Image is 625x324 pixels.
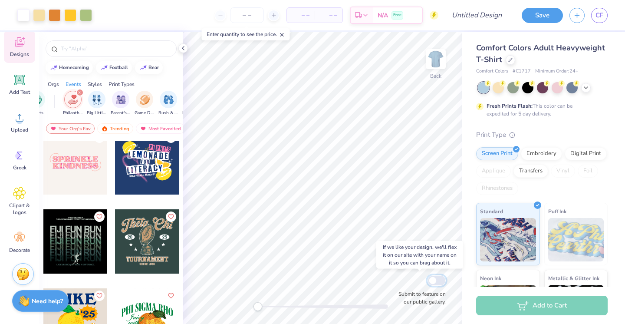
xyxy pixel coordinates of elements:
[87,91,107,116] div: filter for Big Little Reveal
[565,147,607,160] div: Digital Print
[487,102,533,109] strong: Fresh Prints Flash:
[135,91,155,116] button: filter button
[230,7,264,23] input: – –
[548,274,599,283] span: Metallic & Glitter Ink
[101,65,108,70] img: trend_line.gif
[50,65,57,70] img: trend_line.gif
[59,65,89,70] div: homecoming
[158,91,178,116] button: filter button
[10,51,29,58] span: Designs
[522,8,563,23] button: Save
[476,130,608,140] div: Print Type
[87,110,107,116] span: Big Little Reveal
[513,165,548,178] div: Transfers
[430,72,441,80] div: Back
[521,147,562,160] div: Embroidery
[376,241,463,269] div: If we like your design, we'll flex it on our site with your name on it so you can brag about it.
[551,165,575,178] div: Vinyl
[548,218,604,261] img: Puff Ink
[68,95,78,105] img: Philanthropy Image
[202,28,290,40] div: Enter quantity to see the price.
[60,44,171,53] input: Try "Alpha"
[63,91,83,116] button: filter button
[5,202,34,216] span: Clipart & logos
[13,164,26,171] span: Greek
[66,80,81,88] div: Events
[50,126,57,132] img: most_fav.gif
[48,80,59,88] div: Orgs
[513,68,531,75] span: # C1717
[109,80,135,88] div: Print Types
[32,297,63,305] strong: Need help?
[92,95,102,105] img: Big Little Reveal Image
[94,291,105,301] button: Like
[158,110,178,116] span: Rush & Bid
[480,274,501,283] span: Neon Ink
[109,65,128,70] div: football
[116,95,126,105] img: Parent's Weekend Image
[487,102,593,118] div: This color can be expedited for 5 day delivery.
[480,207,503,216] span: Standard
[135,110,155,116] span: Game Day
[158,91,178,116] div: filter for Rush & Bid
[591,8,608,23] a: CF
[292,11,309,20] span: – –
[476,68,508,75] span: Comfort Colors
[9,89,30,96] span: Add Text
[253,302,262,311] div: Accessibility label
[135,91,155,116] div: filter for Game Day
[101,126,108,132] img: trending.gif
[535,68,579,75] span: Minimum Order: 24 +
[548,207,566,216] span: Puff Ink
[9,247,30,254] span: Decorate
[63,91,83,116] div: filter for Philanthropy
[164,95,174,105] img: Rush & Bid Image
[63,110,83,116] span: Philanthropy
[97,123,133,134] div: Trending
[476,182,518,195] div: Rhinestones
[94,212,105,222] button: Like
[11,126,28,133] span: Upload
[46,61,93,74] button: homecoming
[111,91,131,116] button: filter button
[166,212,176,222] button: Like
[111,110,131,116] span: Parent's Weekend
[148,65,159,70] div: bear
[166,291,176,301] button: Like
[182,91,202,116] button: filter button
[46,123,95,134] div: Your Org's Fav
[140,65,147,70] img: trend_line.gif
[394,290,446,306] label: Submit to feature on our public gallery.
[476,165,511,178] div: Applique
[595,10,603,20] span: CF
[476,147,518,160] div: Screen Print
[480,218,536,261] img: Standard
[96,61,132,74] button: football
[393,12,401,18] span: Free
[182,110,202,116] span: PR & General
[140,95,150,105] img: Game Day Image
[136,123,185,134] div: Most Favorited
[320,11,337,20] span: – –
[140,126,147,132] img: most_fav.gif
[88,80,102,88] div: Styles
[476,43,605,65] span: Comfort Colors Adult Heavyweight T-Shirt
[182,91,202,116] div: filter for PR & General
[427,50,444,68] img: Back
[135,61,163,74] button: bear
[111,91,131,116] div: filter for Parent's Weekend
[445,7,509,24] input: Untitled Design
[87,91,107,116] button: filter button
[378,11,388,20] span: N/A
[578,165,598,178] div: Foil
